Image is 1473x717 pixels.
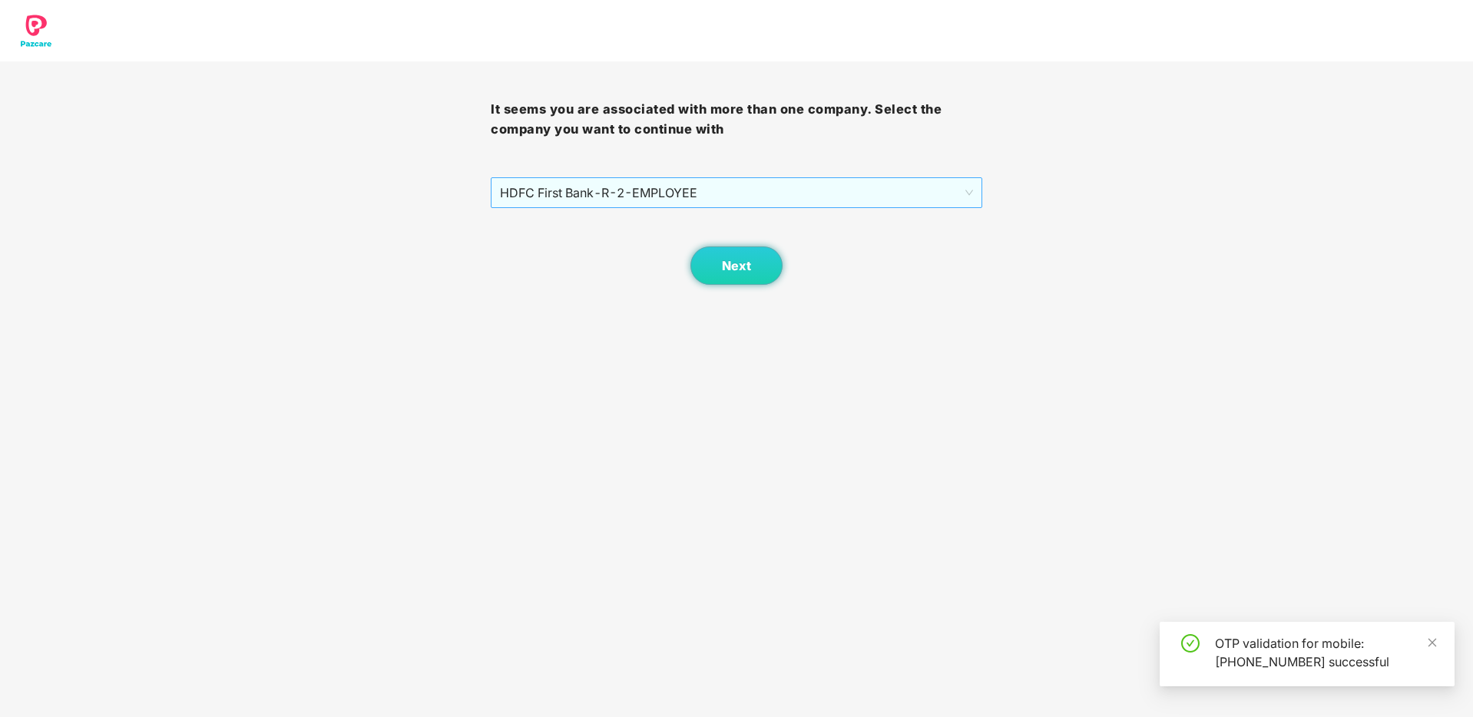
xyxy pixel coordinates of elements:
span: HDFC First Bank - R-2 - EMPLOYEE [500,178,972,207]
span: check-circle [1181,634,1200,653]
span: Next [722,259,751,273]
button: Next [690,246,783,285]
span: close [1427,637,1438,648]
div: OTP validation for mobile: [PHONE_NUMBER] successful [1215,634,1436,671]
h3: It seems you are associated with more than one company. Select the company you want to continue with [491,100,981,139]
